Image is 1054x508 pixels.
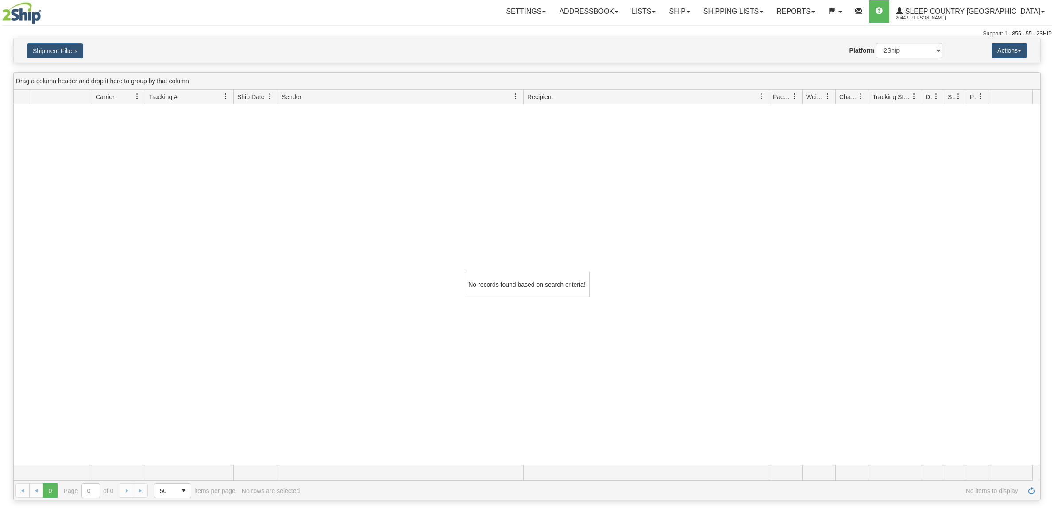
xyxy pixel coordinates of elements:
[896,14,962,23] span: 2044 / [PERSON_NAME]
[149,92,178,101] span: Tracking #
[499,0,552,23] a: Settings
[973,89,988,104] a: Pickup Status filter column settings
[237,92,264,101] span: Ship Date
[2,30,1052,38] div: Support: 1 - 855 - 55 - 2SHIP
[306,487,1018,494] span: No items to display
[773,92,791,101] span: Packages
[263,89,278,104] a: Ship Date filter column settings
[2,2,41,24] img: logo2044.jpg
[154,483,191,498] span: Page sizes drop down
[130,89,145,104] a: Carrier filter column settings
[282,92,301,101] span: Sender
[873,92,911,101] span: Tracking Status
[926,92,933,101] span: Delivery Status
[929,89,944,104] a: Delivery Status filter column settings
[697,0,770,23] a: Shipping lists
[839,92,858,101] span: Charge
[948,92,955,101] span: Shipment Issues
[806,92,825,101] span: Weight
[625,0,662,23] a: Lists
[177,484,191,498] span: select
[218,89,233,104] a: Tracking # filter column settings
[970,92,977,101] span: Pickup Status
[951,89,966,104] a: Shipment Issues filter column settings
[527,92,553,101] span: Recipient
[96,92,115,101] span: Carrier
[853,89,869,104] a: Charge filter column settings
[770,0,822,23] a: Reports
[465,272,590,297] div: No records found based on search criteria!
[242,487,300,494] div: No rows are selected
[787,89,802,104] a: Packages filter column settings
[64,483,114,498] span: Page of 0
[160,486,171,495] span: 50
[27,43,83,58] button: Shipment Filters
[754,89,769,104] a: Recipient filter column settings
[662,0,696,23] a: Ship
[992,43,1027,58] button: Actions
[903,8,1040,15] span: Sleep Country [GEOGRAPHIC_DATA]
[43,483,57,497] span: Page 0
[907,89,922,104] a: Tracking Status filter column settings
[154,483,236,498] span: items per page
[552,0,625,23] a: Addressbook
[14,73,1040,90] div: grid grouping header
[1034,209,1053,299] iframe: chat widget
[1024,483,1039,497] a: Refresh
[508,89,523,104] a: Sender filter column settings
[820,89,835,104] a: Weight filter column settings
[849,46,875,55] label: Platform
[889,0,1051,23] a: Sleep Country [GEOGRAPHIC_DATA] 2044 / [PERSON_NAME]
